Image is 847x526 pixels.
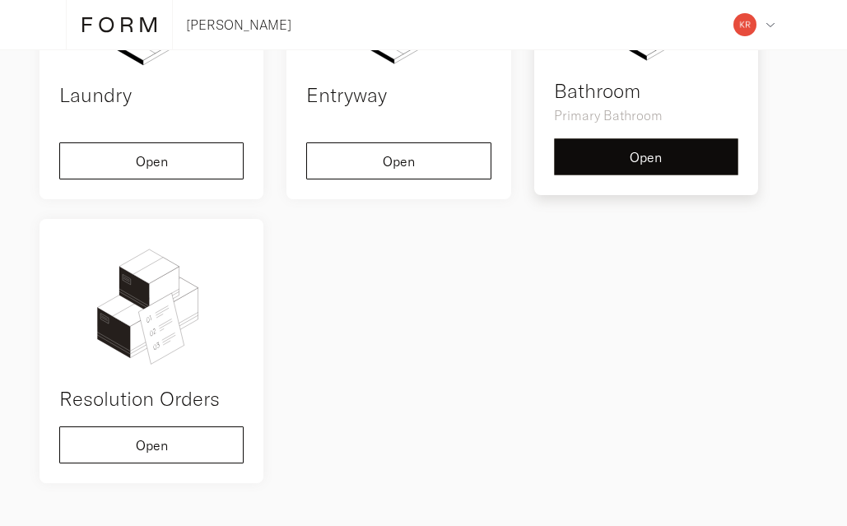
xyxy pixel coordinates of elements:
[59,239,244,370] img: remedial-order.svg
[59,384,244,413] h4: Resolution Orders
[59,426,244,463] button: Open
[733,13,756,36] img: 578f7174ff31b0868b0dd63de66acfd1
[59,80,244,109] h4: Laundry
[186,15,291,35] p: [PERSON_NAME]
[306,80,491,109] h4: Entryway
[136,439,168,452] span: Open
[630,151,662,164] span: Open
[554,105,738,125] p: Primary Bathroom
[383,155,415,168] span: Open
[59,142,244,179] button: Open
[554,76,738,105] h4: Bathroom
[306,142,491,179] button: Open
[136,155,168,168] span: Open
[554,138,738,175] button: Open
